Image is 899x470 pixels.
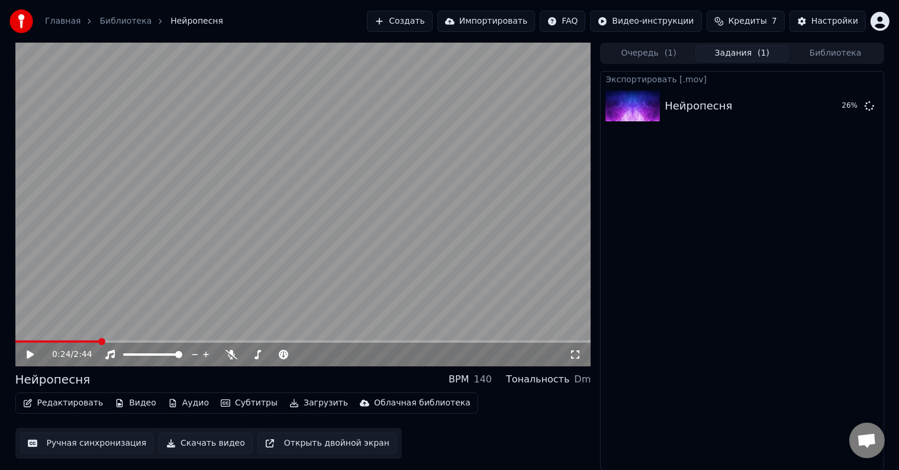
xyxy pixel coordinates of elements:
[437,11,536,32] button: Импортировать
[590,11,701,32] button: Видео-инструкции
[506,372,569,387] div: Тональность
[849,423,885,458] div: Открытый чат
[842,101,860,111] div: 26 %
[540,11,585,32] button: FAQ
[601,72,883,86] div: Экспортировать [.mov]
[729,15,767,27] span: Кредиты
[772,15,777,27] span: 7
[367,11,432,32] button: Создать
[758,47,769,59] span: ( 1 )
[216,395,282,411] button: Субтитры
[665,47,676,59] span: ( 1 )
[790,11,866,32] button: Настройки
[159,433,253,454] button: Скачать видео
[99,15,152,27] a: Библиотека
[602,45,695,62] button: Очередь
[15,371,91,388] div: Нейропесня
[45,15,80,27] a: Главная
[811,15,858,27] div: Настройки
[257,433,397,454] button: Открыть двойной экран
[52,349,70,360] span: 0:24
[449,372,469,387] div: BPM
[52,349,80,360] div: /
[20,433,154,454] button: Ручная синхронизация
[574,372,591,387] div: Dm
[665,98,732,114] div: Нейропесня
[695,45,789,62] button: Задания
[789,45,882,62] button: Библиотека
[110,395,161,411] button: Видео
[163,395,214,411] button: Аудио
[18,395,108,411] button: Редактировать
[374,397,471,409] div: Облачная библиотека
[170,15,223,27] span: Нейропесня
[474,372,492,387] div: 140
[285,395,353,411] button: Загрузить
[73,349,92,360] span: 2:44
[9,9,33,33] img: youka
[707,11,785,32] button: Кредиты7
[45,15,223,27] nav: breadcrumb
